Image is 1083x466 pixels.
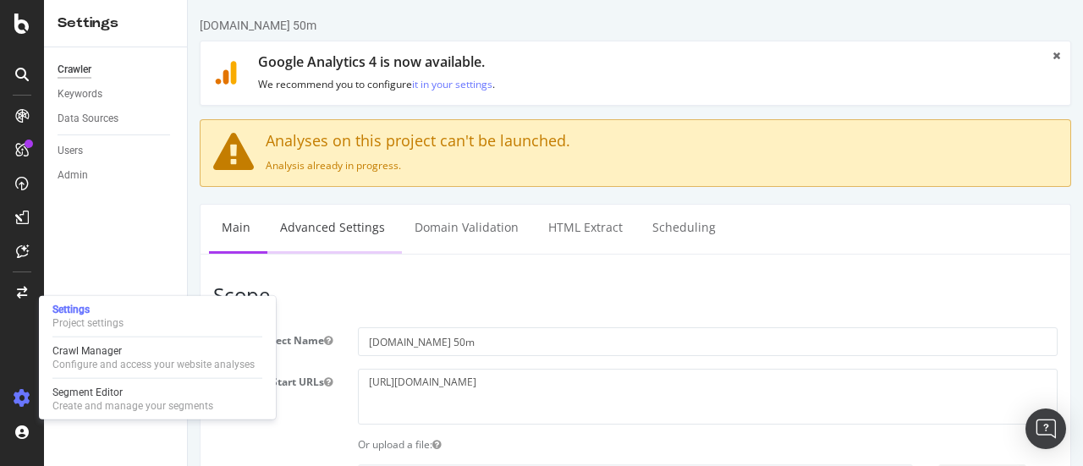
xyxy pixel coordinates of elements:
div: Users [58,142,83,160]
a: Admin [58,167,175,184]
div: Project settings [52,316,124,330]
a: Main [21,205,75,251]
textarea: [URL][DOMAIN_NAME] [170,369,870,424]
div: Admin [58,167,88,184]
a: it in your settings [224,77,305,91]
h3: Scope [25,284,870,306]
div: Settings [58,14,173,33]
h4: Analyses on this project can't be launched. [25,133,870,150]
a: Keywords [58,85,175,103]
div: Data Sources [58,110,118,128]
div: Segment Editor [52,386,213,399]
div: [DOMAIN_NAME] 50m [12,17,129,34]
label: Start URLs [13,369,157,389]
a: Domain Validation [214,205,344,251]
div: Crawler [58,61,91,79]
button: Start URLs [136,375,145,389]
div: Configure and access your website analyses [52,358,255,371]
a: Crawl ManagerConfigure and access your website analyses [46,343,269,373]
div: Create and manage your segments [52,399,213,413]
div: Settings [52,303,124,316]
button: Project Name [136,333,145,348]
a: Users [58,142,175,160]
a: Advanced Settings [80,205,210,251]
p: Analysis already in progress. [25,158,870,173]
div: Or upload a file: [157,437,882,452]
p: We recommend you to configure . [70,77,844,91]
a: Segment EditorCreate and manage your segments [46,384,269,414]
img: ga4.9118ffdc1441.svg [26,61,50,85]
a: HTML Extract [348,205,448,251]
div: Keywords [58,85,102,103]
label: Project Name [13,327,157,348]
h1: Google Analytics 4 is now available. [70,55,844,70]
a: Data Sources [58,110,175,128]
div: Open Intercom Messenger [1025,408,1066,449]
a: Crawler [58,61,175,79]
a: Scheduling [452,205,541,251]
div: Crawl Manager [52,344,255,358]
a: SettingsProject settings [46,301,269,332]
